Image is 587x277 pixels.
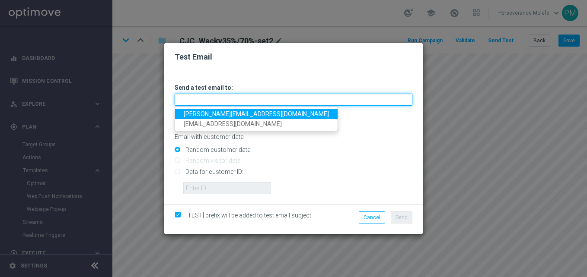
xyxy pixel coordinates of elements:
span: [TEST] prefix will be added to test email subject [186,212,311,219]
a: [PERSON_NAME][EMAIL_ADDRESS][DOMAIN_NAME] [175,109,338,119]
button: Send [391,211,412,223]
input: Enter ID [183,182,271,194]
h2: Test Email [175,52,412,62]
label: Random customer data [183,146,251,154]
h3: Send a test email to: [175,84,412,91]
span: Send [396,214,408,220]
button: Cancel [359,211,385,223]
a: [EMAIL_ADDRESS][DOMAIN_NAME] [175,119,338,129]
p: Email with customer data [175,133,412,141]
